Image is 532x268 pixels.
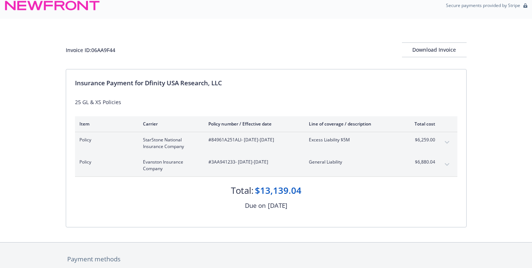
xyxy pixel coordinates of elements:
[441,159,453,171] button: expand content
[446,2,520,8] p: Secure payments provided by Stripe
[75,78,457,88] div: Insurance Payment for Dfinity USA Research, LLC
[402,42,467,57] button: Download Invoice
[208,159,297,165] span: #3AA941233 - [DATE]-[DATE]
[79,137,131,143] span: Policy
[143,137,197,150] span: StarStone National Insurance Company
[309,159,396,165] span: General Liability
[79,159,131,165] span: Policy
[143,159,197,172] span: Evanston Insurance Company
[75,154,457,176] div: PolicyEvanston Insurance Company#3AA941233- [DATE]-[DATE]General Liability$6,880.04expand content
[402,43,467,57] div: Download Invoice
[66,46,115,54] div: Invoice ID: 06AA9F44
[309,137,396,143] span: Excess Liability $5M
[441,137,453,148] button: expand content
[208,121,297,127] div: Policy number / Effective date
[208,137,297,143] span: #84961A251ALI - [DATE]-[DATE]
[255,184,301,197] div: $13,139.04
[143,121,197,127] div: Carrier
[268,201,287,210] div: [DATE]
[75,98,457,106] div: 25 GL & XS Policies
[407,159,435,165] span: $6,880.04
[407,121,435,127] div: Total cost
[79,121,131,127] div: Item
[75,132,457,154] div: PolicyStarStone National Insurance Company#84961A251ALI- [DATE]-[DATE]Excess Liability $5M$6,259....
[407,137,435,143] span: $6,259.00
[245,201,266,210] div: Due on
[231,184,253,197] div: Total:
[309,121,396,127] div: Line of coverage / description
[67,254,465,264] div: Payment methods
